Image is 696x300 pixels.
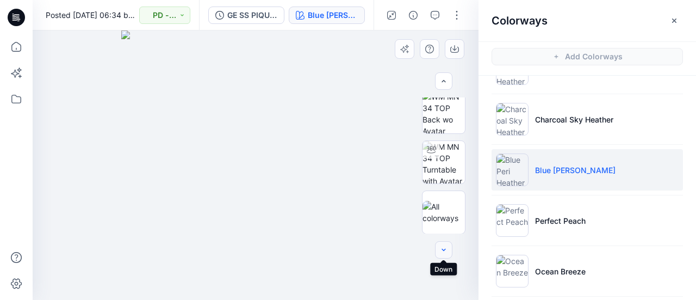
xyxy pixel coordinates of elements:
img: WM MN 34 TOP Turntable with Avatar [422,141,465,183]
img: eyJhbGciOiJIUzI1NiIsImtpZCI6IjAiLCJzbHQiOiJzZXMiLCJ0eXAiOiJKV1QifQ.eyJkYXRhIjp7InR5cGUiOiJzdG9yYW... [121,30,390,300]
p: Ocean Breeze [535,266,586,277]
img: Ocean Breeze [496,255,529,287]
button: GE SS PIQUE POLO [208,7,284,24]
a: [PERSON_NAME] ​[PERSON_NAME] [135,10,260,20]
p: Blue [PERSON_NAME] [535,164,616,176]
p: Perfect Peach [535,215,586,226]
img: Charcoal Sky Heather [496,103,529,136]
img: WM MN 34 TOP Back wo Avatar [422,91,465,133]
button: Details [405,7,422,24]
div: GE SS PIQUE POLO [227,9,277,21]
p: Charcoal Sky Heather [535,114,613,125]
button: Blue [PERSON_NAME] [289,7,365,24]
h2: Colorways [492,14,548,27]
div: Blue Peri Heather [308,9,358,21]
span: Posted [DATE] 06:34 by [46,9,139,21]
img: Blue Peri Heather [496,154,529,186]
img: All colorways [422,201,465,224]
img: Perfect Peach [496,204,529,237]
